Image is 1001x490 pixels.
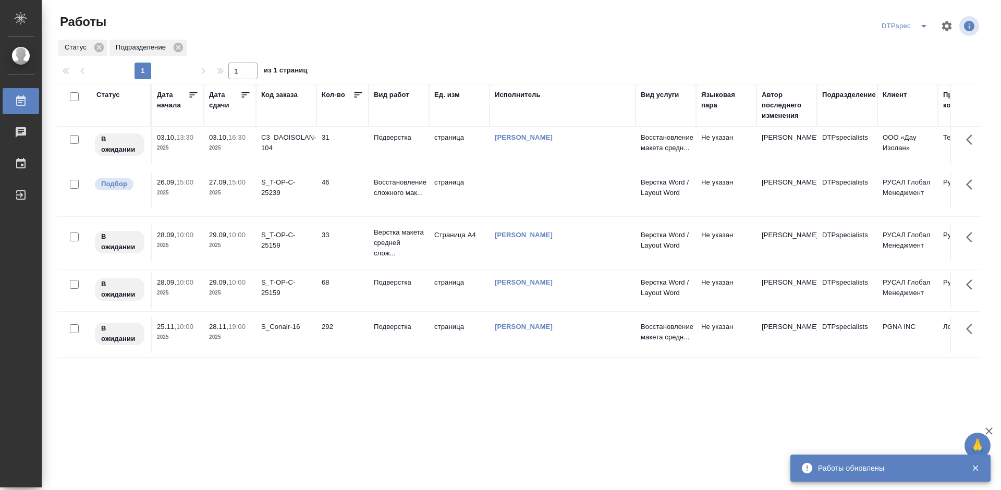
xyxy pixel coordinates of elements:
[176,178,193,186] p: 15:00
[960,316,985,341] button: Здесь прячутся важные кнопки
[938,127,998,164] td: Технический
[176,278,193,286] p: 10:00
[883,177,933,198] p: РУСАЛ Глобал Менеджмент
[762,90,812,121] div: Автор последнего изменения
[818,463,956,473] div: Работы обновлены
[101,134,138,155] p: В ожидании
[109,40,187,56] div: Подразделение
[696,225,756,261] td: Не указан
[209,90,240,111] div: Дата сдачи
[822,90,876,100] div: Подразделение
[316,127,369,164] td: 31
[116,42,169,53] p: Подразделение
[883,277,933,298] p: РУСАЛ Глобал Менеджмент
[228,178,246,186] p: 15:00
[261,132,311,153] div: C3_DAOISOLAN-104
[965,433,991,459] button: 🙏
[94,230,145,254] div: Исполнитель назначен, приступать к работе пока рано
[934,14,959,39] span: Настроить таблицу
[94,177,145,191] div: Можно подбирать исполнителей
[883,230,933,251] p: РУСАЛ Глобал Менеджмент
[883,322,933,332] p: PGNA INC
[696,172,756,209] td: Не указан
[817,172,877,209] td: DTPspecialists
[495,323,553,330] a: [PERSON_NAME]
[495,278,553,286] a: [PERSON_NAME]
[965,463,986,473] button: Закрыть
[57,14,106,30] span: Работы
[374,177,424,198] p: Восстановление сложного мак...
[101,323,138,344] p: В ожидании
[157,188,199,198] p: 2025
[429,172,490,209] td: страница
[209,178,228,186] p: 27.09,
[756,316,817,353] td: [PERSON_NAME]
[157,278,176,286] p: 28.09,
[94,322,145,346] div: Исполнитель назначен, приступать к работе пока рано
[883,90,907,100] div: Клиент
[696,316,756,353] td: Не указан
[374,90,409,100] div: Вид работ
[157,143,199,153] p: 2025
[94,277,145,302] div: Исполнитель назначен, приступать к работе пока рано
[756,172,817,209] td: [PERSON_NAME]
[176,323,193,330] p: 10:00
[157,240,199,251] p: 2025
[209,240,251,251] p: 2025
[374,322,424,332] p: Подверстка
[209,133,228,141] p: 03.10,
[228,133,246,141] p: 16:30
[817,316,877,353] td: DTPspecialists
[322,90,345,100] div: Кол-во
[94,132,145,157] div: Исполнитель назначен, приступать к работе пока рано
[959,16,981,36] span: Посмотреть информацию
[157,231,176,239] p: 28.09,
[938,172,998,209] td: Русал
[943,90,993,111] div: Проектная команда
[374,132,424,143] p: Подверстка
[65,42,90,53] p: Статус
[58,40,107,56] div: Статус
[879,18,934,34] div: split button
[209,332,251,342] p: 2025
[641,177,691,198] p: Верстка Word / Layout Word
[374,227,424,259] p: Верстка макета средней слож...
[696,127,756,164] td: Не указан
[434,90,460,100] div: Ед. изм
[316,272,369,309] td: 68
[641,230,691,251] p: Верстка Word / Layout Word
[641,277,691,298] p: Верстка Word / Layout Word
[261,90,298,100] div: Код заказа
[817,272,877,309] td: DTPspecialists
[429,272,490,309] td: страница
[960,172,985,197] button: Здесь прячутся важные кнопки
[429,225,490,261] td: Страница А4
[228,231,246,239] p: 10:00
[960,127,985,152] button: Здесь прячутся важные кнопки
[157,323,176,330] p: 25.11,
[938,272,998,309] td: Русал
[96,90,120,100] div: Статус
[261,230,311,251] div: S_T-OP-C-25159
[938,316,998,353] td: Локализация
[264,64,308,79] span: из 1 страниц
[756,225,817,261] td: [PERSON_NAME]
[316,172,369,209] td: 46
[209,288,251,298] p: 2025
[228,323,246,330] p: 19:00
[176,231,193,239] p: 10:00
[495,231,553,239] a: [PERSON_NAME]
[641,90,679,100] div: Вид услуги
[938,225,998,261] td: Русал
[157,90,188,111] div: Дата начала
[261,177,311,198] div: S_T-OP-C-25239
[209,278,228,286] p: 29.09,
[756,127,817,164] td: [PERSON_NAME]
[209,188,251,198] p: 2025
[316,225,369,261] td: 33
[261,322,311,332] div: S_Conair-16
[817,127,877,164] td: DTPspecialists
[157,288,199,298] p: 2025
[641,132,691,153] p: Восстановление макета средн...
[101,279,138,300] p: В ожидании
